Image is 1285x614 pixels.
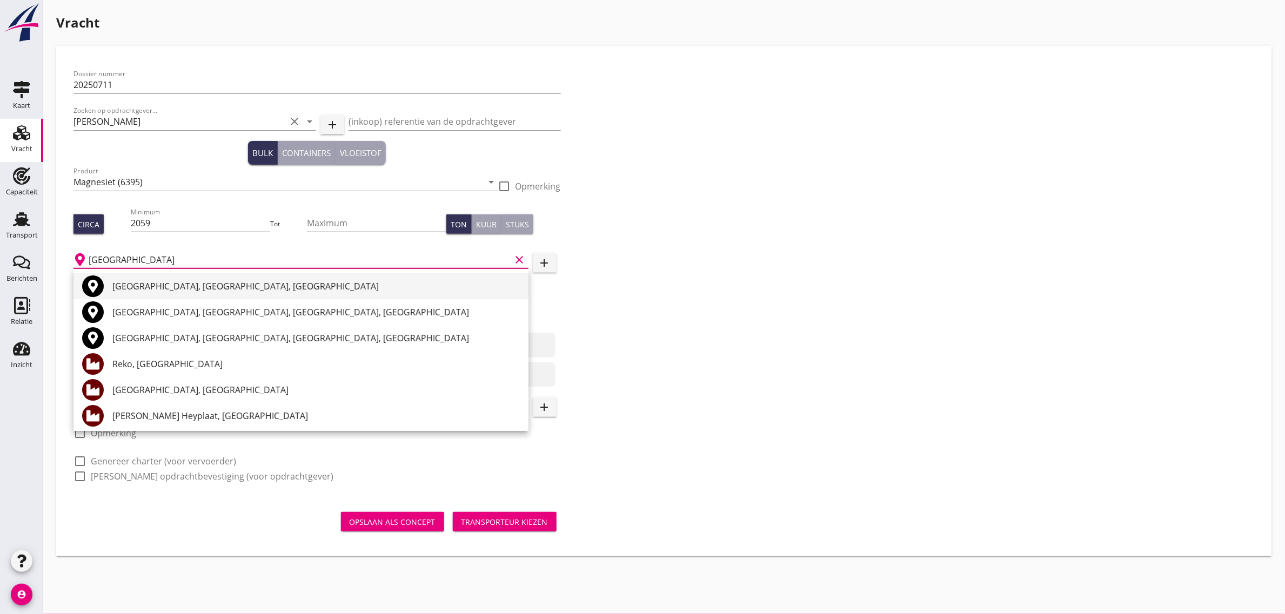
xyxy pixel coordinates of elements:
div: Ton [451,219,467,230]
i: arrow_drop_down [303,115,316,128]
label: Genereer charter (voor vervoerder) [91,456,236,467]
div: Reko, [GEOGRAPHIC_DATA] [112,357,520,370]
div: [GEOGRAPHIC_DATA], [GEOGRAPHIC_DATA], [GEOGRAPHIC_DATA] [112,280,520,293]
div: Tot [270,219,307,229]
div: Bulk [252,147,273,159]
button: Transporteur kiezen [453,512,557,531]
div: Berichten [6,275,37,282]
input: Laadplaats [89,251,511,268]
i: add [538,257,551,269]
div: Vloeistof [340,147,382,159]
input: (inkoop) referentie van de opdrachtgever [349,113,561,130]
button: Containers [278,141,336,165]
img: logo-small.a267ee39.svg [2,3,41,43]
i: add [326,118,339,131]
button: Bulk [248,141,278,165]
div: Containers [282,147,331,159]
input: Dossier nummer [73,76,561,93]
input: Product [73,173,483,191]
div: [PERSON_NAME] Heyplaat, [GEOGRAPHIC_DATA] [112,409,520,422]
button: Circa [73,214,104,234]
i: add [538,401,551,414]
label: [PERSON_NAME] opdrachtbevestiging (voor opdrachtgever) [91,471,333,482]
div: Vracht [11,145,32,152]
div: [GEOGRAPHIC_DATA], [GEOGRAPHIC_DATA], [GEOGRAPHIC_DATA], [GEOGRAPHIC_DATA] [112,306,520,319]
input: Minimum [131,214,270,232]
div: Capaciteit [6,188,38,195]
button: Ton [446,214,472,234]
div: Kaart [13,102,30,109]
input: Zoeken op opdrachtgever... [73,113,286,130]
div: Opslaan als concept [350,516,436,528]
div: Inzicht [11,361,32,368]
div: [GEOGRAPHIC_DATA], [GEOGRAPHIC_DATA], [GEOGRAPHIC_DATA], [GEOGRAPHIC_DATA] [112,332,520,345]
i: account_circle [11,584,32,605]
i: clear [288,115,301,128]
div: Relatie [11,318,32,325]
button: Stuks [501,214,533,234]
label: Opmerking [91,428,136,438]
label: Opmerking [516,181,561,192]
button: Opslaan als concept [341,512,444,531]
div: Transport [6,232,38,239]
h1: Vracht [56,13,1272,32]
div: Circa [78,219,99,230]
div: [GEOGRAPHIC_DATA], [GEOGRAPHIC_DATA] [112,383,520,396]
input: Maximum [307,214,446,232]
div: Kuub [476,219,497,230]
button: Vloeistof [336,141,386,165]
i: arrow_drop_down [485,176,498,188]
div: Stuks [506,219,529,230]
div: Transporteur kiezen [461,516,548,528]
button: Kuub [472,214,501,234]
i: clear [513,253,526,266]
